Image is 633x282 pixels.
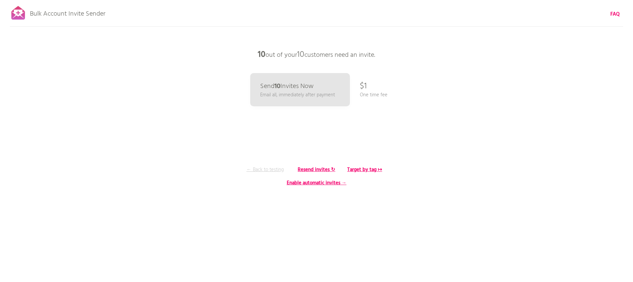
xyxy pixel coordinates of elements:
b: 10 [274,81,280,92]
p: $1 [360,76,367,96]
p: ← Back to testing [240,166,290,173]
p: Bulk Account Invite Sender [30,4,105,21]
b: FAQ [610,10,620,18]
b: Enable automatic invites → [287,179,347,187]
p: Email all, immediately after payment [260,91,335,99]
a: FAQ [610,11,620,18]
b: Resend invites ↻ [298,166,335,174]
b: Target by tag ↦ [347,166,382,174]
p: One time fee [360,91,387,99]
p: out of your customers need an invite. [217,45,416,65]
p: Send Invites Now [260,83,314,90]
b: 10 [258,48,265,61]
a: Send10Invites Now Email all, immediately after payment [250,73,350,106]
span: 10 [297,48,304,61]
